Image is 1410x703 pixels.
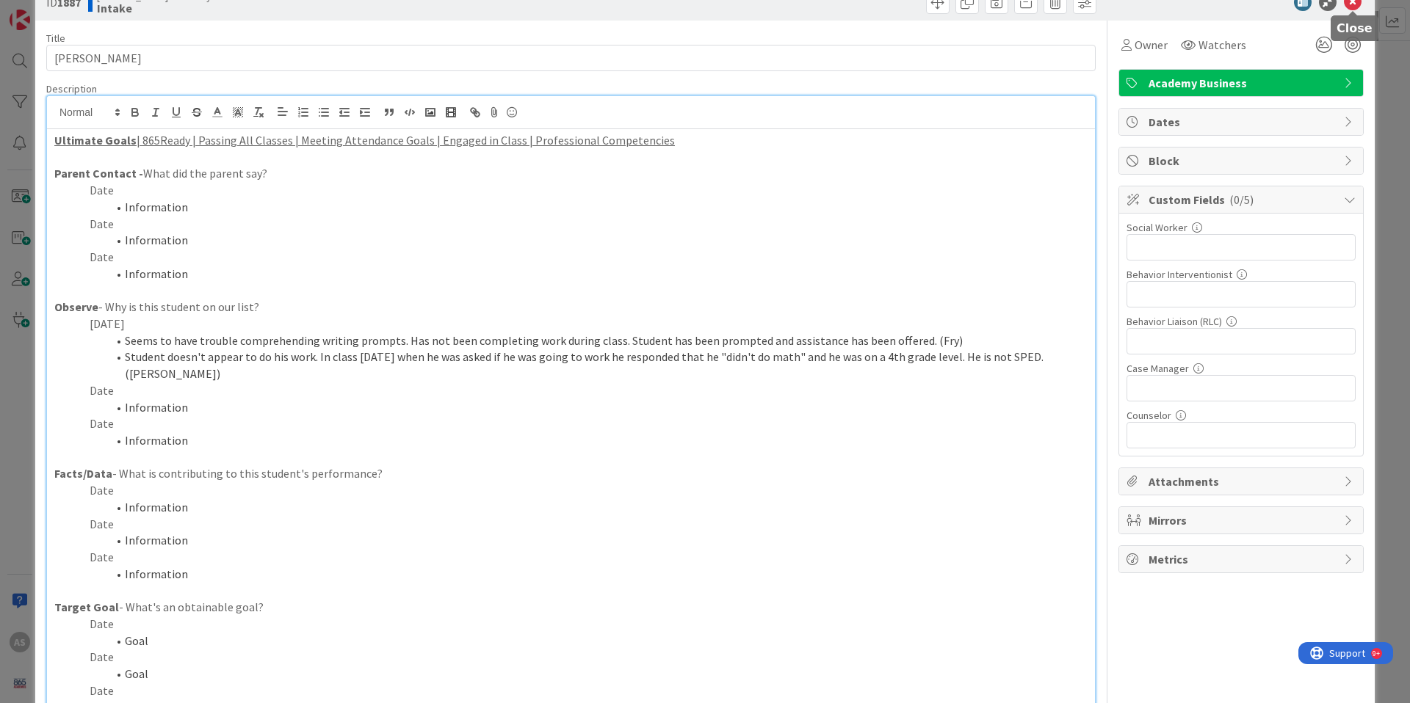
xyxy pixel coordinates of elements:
[1149,152,1337,170] span: Block
[54,466,112,481] strong: Facts/Data
[137,133,675,147] u: | 865Ready | Passing All Classes | Meeting Attendance Goals | Engaged in Class | Professional Com...
[54,465,1088,482] p: - What is contributing to this student's performance?
[1135,36,1168,54] span: Owner
[1127,315,1222,328] label: Behavior Liaison (RLC)
[54,649,1088,666] p: Date
[72,532,1088,549] li: Information
[1149,550,1337,568] span: Metrics
[72,266,1088,283] li: Information
[1149,191,1337,208] span: Custom Fields
[54,549,1088,566] p: Date
[72,349,1088,382] li: Student doesn't appear to do his work. In class [DATE] when he was asked if he was going to work ...
[1149,473,1337,490] span: Attachments
[72,566,1088,583] li: Information
[31,2,67,20] span: Support
[54,382,1088,399] p: Date
[72,199,1088,216] li: Information
[1127,268,1232,281] label: Behavior Interventionist
[72,432,1088,449] li: Information
[1149,74,1337,92] span: Academy Business
[54,299,1088,316] p: - Why is this student on our list?
[72,232,1088,249] li: Information
[97,2,272,14] b: Intake
[46,82,97,95] span: Description
[1149,511,1337,529] span: Mirrors
[54,316,1088,332] p: [DATE]
[1337,21,1373,35] h5: Close
[1198,36,1246,54] span: Watchers
[1149,113,1337,131] span: Dates
[54,616,1088,633] p: Date
[54,682,1088,699] p: Date
[1127,362,1189,375] label: Case Manager
[54,482,1088,499] p: Date
[1229,192,1254,207] span: ( 0/5 )
[46,32,65,45] label: Title
[54,516,1088,533] p: Date
[1127,221,1187,234] label: Social Worker
[72,332,1088,349] li: Seems to have trouble comprehending writing prompts. Has not been completing work during class. S...
[72,666,1088,682] li: Goal
[74,6,82,18] div: 9+
[54,133,137,147] u: Ultimate Goals
[54,182,1088,199] p: Date
[46,45,1096,71] input: type card name here...
[54,600,119,614] strong: Target Goal
[54,166,143,181] strong: Parent Contact -
[54,216,1088,233] p: Date
[1127,409,1171,422] label: Counselor
[54,415,1088,432] p: Date
[54,249,1088,266] p: Date
[54,165,1088,182] p: What did the parent say?
[54,599,1088,616] p: - What's an obtainable goal?
[54,299,98,314] strong: Observe
[72,399,1088,416] li: Information
[72,633,1088,649] li: Goal
[72,499,1088,516] li: Information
